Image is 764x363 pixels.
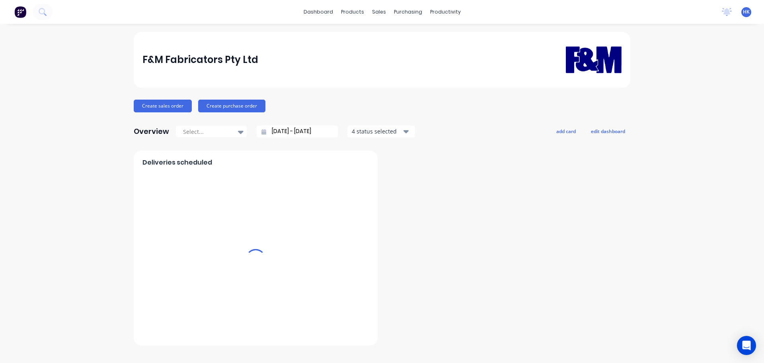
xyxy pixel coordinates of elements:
[566,35,622,84] img: F&M Fabricators Pty Ltd
[426,6,465,18] div: productivity
[347,126,415,137] button: 4 status selected
[352,127,402,135] div: 4 status selected
[14,6,26,18] img: Factory
[142,158,212,167] span: Deliveries scheduled
[198,100,265,112] button: Create purchase order
[743,8,750,16] span: HK
[134,124,169,139] div: Overview
[337,6,368,18] div: products
[551,126,581,136] button: add card
[586,126,630,136] button: edit dashboard
[390,6,426,18] div: purchasing
[368,6,390,18] div: sales
[737,336,756,355] div: Open Intercom Messenger
[300,6,337,18] a: dashboard
[134,100,192,112] button: Create sales order
[142,52,258,68] div: F&M Fabricators Pty Ltd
